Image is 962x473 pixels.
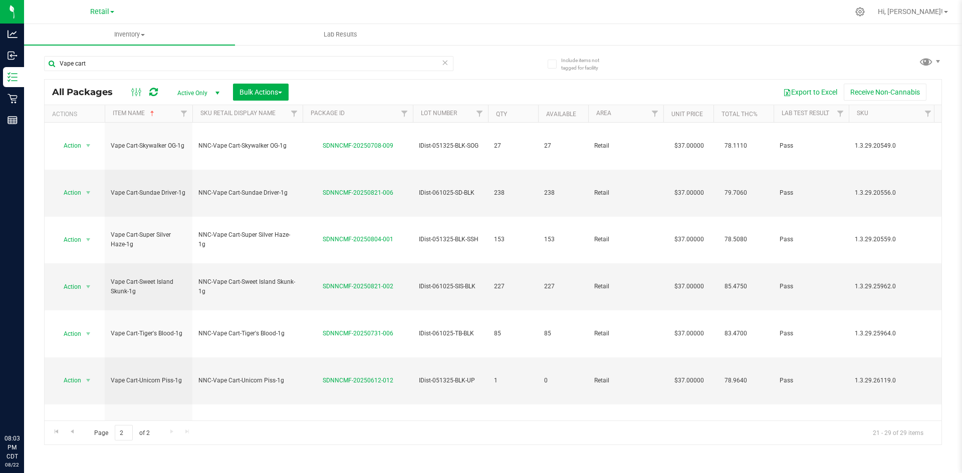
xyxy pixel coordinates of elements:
span: 21 - 29 of 29 items [865,425,931,440]
a: Lot Number [421,110,457,117]
span: 1 [494,376,532,385]
span: select [82,139,95,153]
span: 78.1110 [719,139,752,153]
span: select [82,327,95,341]
span: Vape Cart-Sweet Island Skunk-1g [111,277,186,296]
span: Vape Cart-Super Silver Haze-1g [111,230,186,249]
span: 0 [544,376,582,385]
a: Inventory [24,24,235,45]
span: Pass [780,188,843,198]
span: 85 [544,329,582,338]
span: 153 [494,235,532,244]
span: 153 [544,235,582,244]
span: Vape Cart-Skywalker OG-1g [111,141,186,151]
span: Pass [780,282,843,291]
span: 83.4700 [719,326,752,341]
span: Retail [594,376,657,385]
a: SDNNCMF-20250731-006 [323,330,393,337]
a: Filter [471,105,488,122]
span: Action [55,186,82,200]
span: Include items not tagged for facility [561,57,611,72]
iframe: Resource center [10,393,40,423]
span: Retail [594,188,657,198]
span: Inventory [24,30,235,39]
span: Vape Cart-Sundae Driver-1g [111,188,186,198]
span: 85.4750 [719,279,752,294]
span: select [82,373,95,387]
a: Filter [647,105,663,122]
span: $37.00000 [669,373,709,388]
span: select [82,233,95,247]
a: Unit Price [671,111,703,118]
span: IDist-051325-BLK-SOG [419,141,482,151]
span: Vape Cart-Tiger's Blood-1g [111,329,186,338]
a: Area [596,110,611,117]
inline-svg: Reports [8,115,18,125]
span: Clear [441,56,448,69]
span: IDist-061025-TB-BLK [419,329,482,338]
span: Bulk Actions [239,88,282,96]
span: Pass [780,235,843,244]
span: NNC-Vape Cart-Unicorn Piss-1g [198,376,297,385]
a: SKU [857,110,868,117]
span: Action [55,280,82,294]
a: Package ID [311,110,345,117]
span: 78.9640 [719,373,752,388]
span: 227 [494,282,532,291]
p: 08/22 [5,461,20,468]
span: 227 [544,282,582,291]
span: NNC-Vape Cart-Sweet Island Skunk-1g [198,277,297,296]
span: 1.3.29.25964.0 [855,329,930,338]
a: SDNNCMF-20250804-001 [323,236,393,243]
span: Action [55,373,82,387]
span: IDist-051325-BLK-UP [419,376,482,385]
span: IDist-061025-SIS-BLK [419,282,482,291]
a: Filter [176,105,192,122]
inline-svg: Inbound [8,51,18,61]
span: Action [55,327,82,341]
span: 27 [544,141,582,151]
span: select [82,280,95,294]
span: 238 [544,188,582,198]
span: NNC-Vape Cart-Sundae Driver-1g [198,188,297,198]
span: Pass [780,329,843,338]
a: SDNNCMF-20250612-012 [323,377,393,384]
span: 1.3.29.20559.0 [855,235,930,244]
span: NNC-Vape Cart-Skywalker OG-1g [198,141,297,151]
span: NNC-Vape Cart-Tiger's Blood-1g [198,329,297,338]
inline-svg: Retail [8,94,18,104]
input: Search Package ID, Item Name, SKU, Lot or Part Number... [44,56,453,71]
a: Filter [286,105,303,122]
span: Retail [594,282,657,291]
a: SDNNCMF-20250821-006 [323,189,393,196]
span: 238 [494,188,532,198]
span: IDist-061025-SD-BLK [419,188,482,198]
span: Pass [780,376,843,385]
span: select [82,186,95,200]
input: 2 [115,425,133,440]
span: Retail [594,235,657,244]
a: SDNNCMF-20250821-002 [323,283,393,290]
a: SKU Retail Display Name [200,110,276,117]
span: NNC-Vape Cart-Super Silver Haze-1g [198,230,297,249]
a: Qty [496,111,507,118]
inline-svg: Inventory [8,72,18,82]
a: Item Name [113,110,156,117]
a: Total THC% [722,111,758,118]
span: 1.3.29.26119.0 [855,376,930,385]
span: Page of 2 [86,425,158,440]
span: IDist-051325-BLK-SSH [419,235,482,244]
span: 1.3.29.20549.0 [855,141,930,151]
span: Action [55,139,82,153]
span: Lab Results [310,30,371,39]
a: Go to the previous page [65,425,79,438]
span: All Packages [52,87,123,98]
span: Pass [780,141,843,151]
span: Hi, [PERSON_NAME]! [878,8,943,16]
span: Vape Cart-Unicorn Piss-1g [111,376,186,385]
a: Lab Results [235,24,446,45]
span: 78.5080 [719,232,752,247]
inline-svg: Analytics [8,29,18,39]
button: Receive Non-Cannabis [844,84,926,101]
button: Bulk Actions [233,84,289,101]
